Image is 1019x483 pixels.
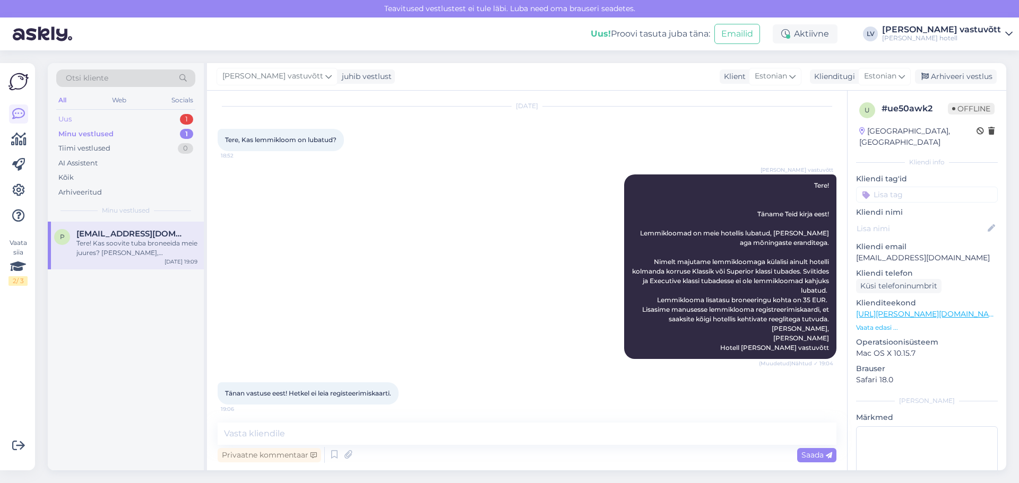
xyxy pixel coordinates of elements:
[856,241,998,252] p: Kliendi email
[882,25,1001,34] div: [PERSON_NAME] vastuvõtt
[761,166,833,174] span: [PERSON_NAME] vastuvõtt
[810,71,855,82] div: Klienditugi
[58,187,102,198] div: Arhiveeritud
[720,71,746,82] div: Klient
[856,309,1003,319] a: [URL][PERSON_NAME][DOMAIN_NAME]
[759,359,833,367] span: (Muudetud) Nähtud ✓ 19:04
[178,143,193,154] div: 0
[773,24,837,43] div: Aktiivne
[915,69,997,84] div: Arhiveeri vestlus
[856,157,998,167] div: Kliendi info
[591,29,611,39] b: Uus!
[58,143,110,154] div: Tiimi vestlused
[8,72,29,92] img: Askly Logo
[8,238,28,286] div: Vaata siia
[218,101,836,111] div: [DATE]
[591,28,710,40] div: Proovi tasuta juba täna:
[180,114,193,125] div: 1
[56,93,68,107] div: All
[58,172,74,183] div: Kõik
[856,396,998,406] div: [PERSON_NAME]
[102,206,150,215] span: Minu vestlused
[856,173,998,185] p: Kliendi tag'id
[856,207,998,218] p: Kliendi nimi
[714,24,760,44] button: Emailid
[865,106,870,114] span: u
[110,93,128,107] div: Web
[856,363,998,374] p: Brauser
[165,258,197,266] div: [DATE] 19:09
[755,71,787,82] span: Estonian
[66,73,108,84] span: Otsi kliente
[58,158,98,169] div: AI Assistent
[856,337,998,348] p: Operatsioonisüsteem
[856,297,998,309] p: Klienditeekond
[856,187,998,203] input: Lisa tag
[863,27,878,41] div: LV
[856,268,998,279] p: Kliendi telefon
[218,448,321,462] div: Privaatne kommentaar
[856,374,998,385] p: Safari 18.0
[856,323,998,332] p: Vaata edasi ...
[338,71,392,82] div: juhib vestlust
[221,152,261,160] span: 18:52
[58,129,114,139] div: Minu vestlused
[856,252,998,264] p: [EMAIL_ADDRESS][DOMAIN_NAME]
[221,405,261,413] span: 19:06
[856,348,998,359] p: Mac OS X 10.15.7
[225,136,336,144] span: Tere, Kas lemmikloom on lubatud?
[169,93,195,107] div: Socials
[8,276,28,286] div: 2 / 3
[864,71,896,82] span: Estonian
[76,239,197,258] div: Tere! Kas soovite tuba broneeida meie juures? [PERSON_NAME], [PERSON_NAME] Hotell [PERSON_NAME] v...
[60,233,65,241] span: p
[58,114,72,125] div: Uus
[857,223,986,234] input: Lisa nimi
[76,229,187,239] span: pikkorlauren@gmail.com
[882,34,1001,42] div: [PERSON_NAME] hotell
[856,279,942,293] div: Küsi telefoninumbrit
[948,103,995,115] span: Offline
[856,412,998,423] p: Märkmed
[859,126,977,148] div: [GEOGRAPHIC_DATA], [GEOGRAPHIC_DATA]
[882,102,948,115] div: # ue50awk2
[225,389,391,397] span: Tänan vastuse eest! Hetkel ei leia registeerimiskaarti.
[882,25,1013,42] a: [PERSON_NAME] vastuvõtt[PERSON_NAME] hotell
[222,71,323,82] span: [PERSON_NAME] vastuvõtt
[801,450,832,460] span: Saada
[180,129,193,139] div: 1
